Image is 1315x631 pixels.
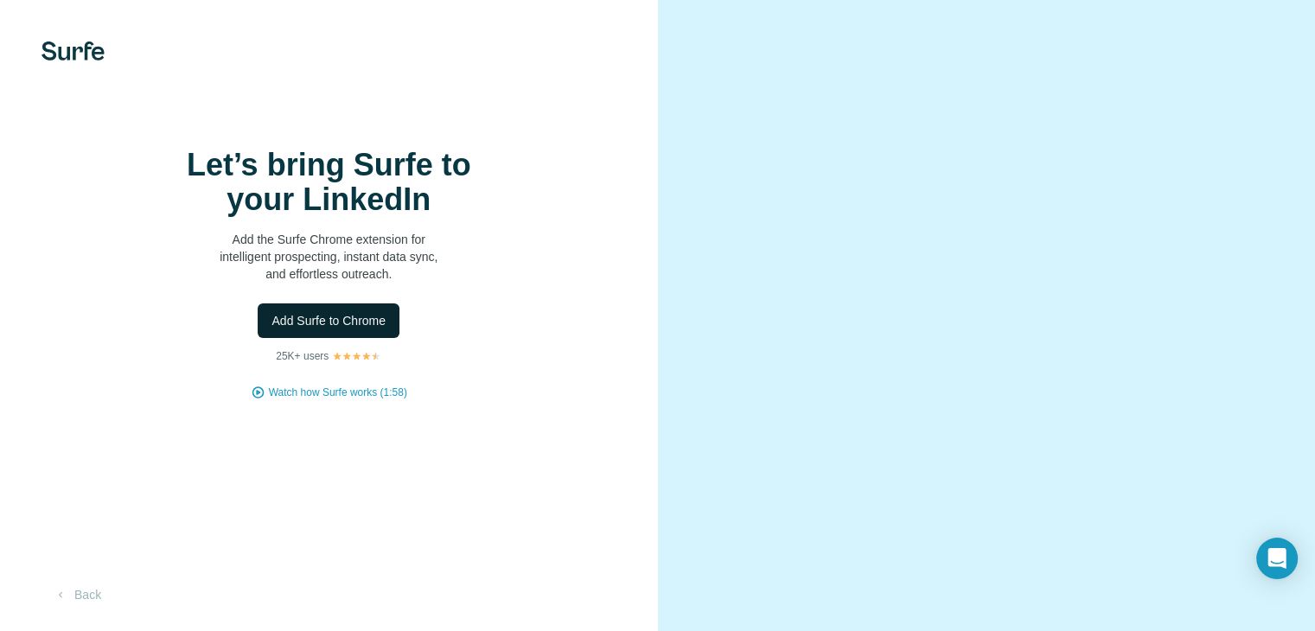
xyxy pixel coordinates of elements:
[1256,538,1298,579] div: Open Intercom Messenger
[156,148,501,217] h1: Let’s bring Surfe to your LinkedIn
[41,41,105,61] img: Surfe's logo
[41,579,113,610] button: Back
[156,231,501,283] p: Add the Surfe Chrome extension for intelligent prospecting, instant data sync, and effortless out...
[276,348,329,364] p: 25K+ users
[269,385,407,400] button: Watch how Surfe works (1:58)
[271,312,386,329] span: Add Surfe to Chrome
[258,303,399,338] button: Add Surfe to Chrome
[332,351,381,361] img: Rating Stars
